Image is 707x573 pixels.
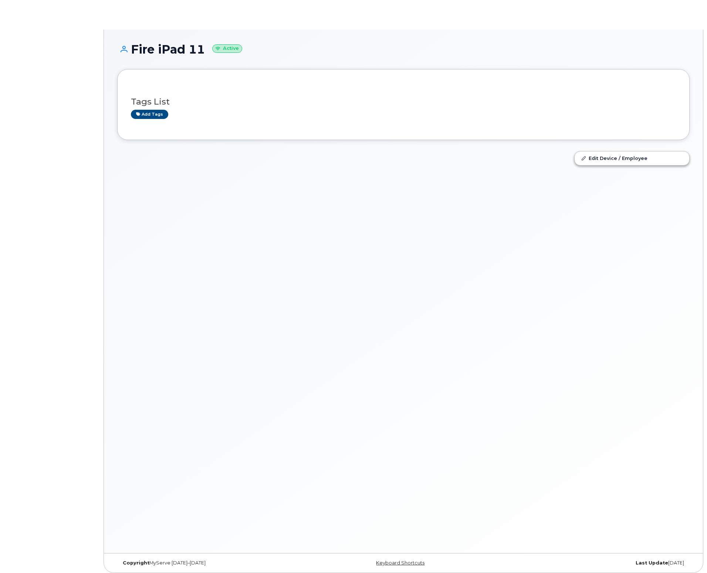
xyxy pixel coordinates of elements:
[575,151,689,165] a: Edit Device / Employee
[131,97,676,106] h3: Tags List
[117,43,690,56] h1: Fire iPad 11
[636,560,668,566] strong: Last Update
[212,44,242,53] small: Active
[117,560,308,566] div: MyServe [DATE]–[DATE]
[131,110,168,119] a: Add tags
[123,560,149,566] strong: Copyright
[376,560,424,566] a: Keyboard Shortcuts
[499,560,690,566] div: [DATE]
